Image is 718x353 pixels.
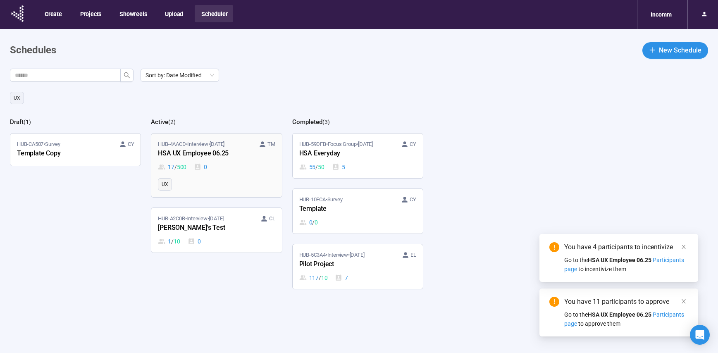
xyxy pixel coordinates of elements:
[209,215,224,222] time: [DATE]
[588,311,651,318] strong: HSA UX Employee 06.25
[335,273,348,282] div: 7
[17,148,108,159] div: Template Copy
[269,215,275,223] span: CL
[322,119,330,125] span: ( 3 )
[315,162,318,172] span: /
[10,118,24,126] h2: Draft
[315,218,318,227] span: 0
[410,196,416,204] span: CY
[319,273,321,282] span: /
[659,45,701,55] span: New Schedule
[158,5,189,22] button: Upload
[646,7,677,22] div: Incomm
[162,180,168,188] span: UX
[168,119,176,125] span: ( 2 )
[158,215,224,223] span: HUB-A2C0B • Interview •
[24,119,31,125] span: ( 1 )
[549,297,559,307] span: exclamation-circle
[128,140,134,148] span: CY
[299,251,365,259] span: HUB-5C3A4 • Interview •
[350,252,365,258] time: [DATE]
[158,140,224,148] span: HUB-4AACD • Interview •
[10,134,141,166] a: HUB-CA507•Survey CYTemplate Copy
[642,42,708,59] button: plusNew Schedule
[292,118,322,126] h2: Completed
[293,189,423,234] a: HUB-10ECA•Survey CYTemplate0 / 0
[690,325,710,345] div: Open Intercom Messenger
[194,162,207,172] div: 0
[299,218,318,227] div: 0
[549,242,559,252] span: exclamation-circle
[293,244,423,289] a: HUB-5C3A4•Interview•[DATE] ELPilot Project117 / 107
[299,273,328,282] div: 117
[312,218,315,227] span: /
[195,5,233,22] button: Scheduler
[293,134,423,178] a: HUB-59DFB•Focus Group•[DATE] CYHSA Everyday55 / 505
[681,298,687,304] span: close
[151,134,281,197] a: HUB-4AACD•Interview•[DATE] TMHSA UX Employee 06.2517 / 5000UX
[120,69,134,82] button: search
[158,162,186,172] div: 17
[158,237,180,246] div: 1
[564,310,688,328] div: Go to the to approve them
[681,244,687,250] span: close
[332,162,345,172] div: 5
[318,162,324,172] span: 50
[158,148,249,159] div: HSA UX Employee 06.25
[321,273,328,282] span: 10
[299,140,373,148] span: HUB-59DFB • Focus Group •
[38,5,68,22] button: Create
[74,5,107,22] button: Projects
[358,141,373,147] time: [DATE]
[146,69,214,81] span: Sort by: Date Modified
[14,94,20,102] span: UX
[17,140,60,148] span: HUB-CA507 • Survey
[267,140,275,148] span: TM
[177,162,186,172] span: 500
[151,118,168,126] h2: Active
[299,162,324,172] div: 55
[151,208,281,253] a: HUB-A2C0B•Interview•[DATE] CL[PERSON_NAME]'s Test1 / 100
[299,204,390,215] div: Template
[649,47,656,53] span: plus
[564,242,688,252] div: You have 4 participants to incentivize
[299,148,390,159] div: HSA Everyday
[10,43,56,58] h1: Schedules
[113,5,153,22] button: Showreels
[299,196,343,204] span: HUB-10ECA • Survey
[171,237,174,246] span: /
[564,297,688,307] div: You have 11 participants to approve
[124,72,130,79] span: search
[188,237,201,246] div: 0
[410,251,416,259] span: EL
[158,223,249,234] div: [PERSON_NAME]'s Test
[174,237,180,246] span: 10
[210,141,224,147] time: [DATE]
[588,257,651,263] strong: HSA UX Employee 06.25
[410,140,416,148] span: CY
[299,259,390,270] div: Pilot Project
[564,255,688,274] div: Go to the to incentivize them
[174,162,177,172] span: /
